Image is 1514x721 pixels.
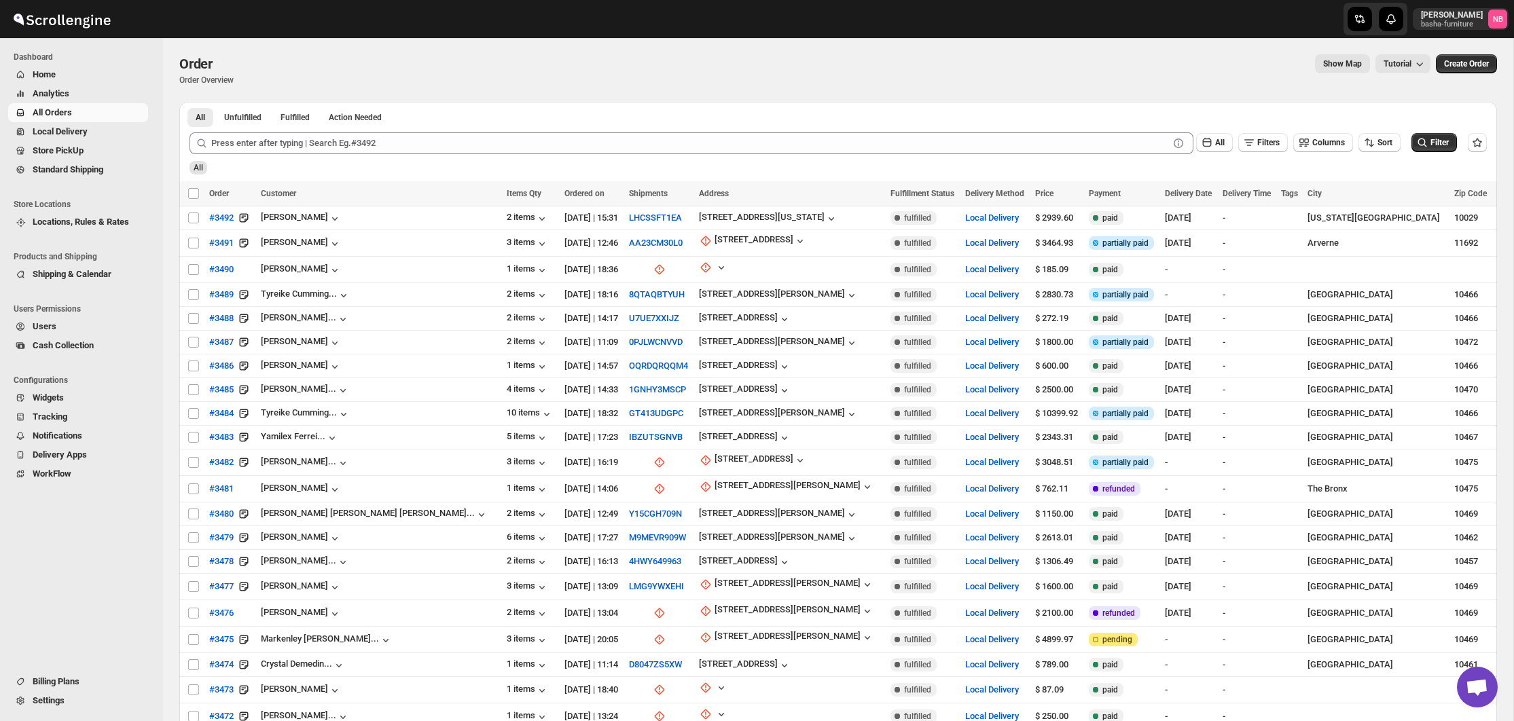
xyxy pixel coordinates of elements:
p: Order Overview [179,75,234,86]
div: [PERSON_NAME] [261,607,342,621]
button: 3 items [507,237,549,251]
input: Press enter after typing | Search Eg.#3492 [211,132,1169,154]
span: Cash Collection [33,340,94,350]
button: [PERSON_NAME]... [261,456,350,470]
button: 1 items [507,263,549,277]
span: All [1215,138,1225,147]
div: [STREET_ADDRESS][PERSON_NAME] [715,578,861,591]
button: #3492 [201,207,242,229]
button: [STREET_ADDRESS] [699,555,791,569]
div: [DATE] | 12:46 [564,236,621,250]
button: Local Delivery [965,509,1019,519]
button: IBZUTSGNVB [629,432,683,442]
button: 6 items [507,532,549,545]
button: 1GNHY3MSCP [629,384,686,394]
div: Yamilex Ferrei... [261,431,325,441]
button: [PERSON_NAME] [PERSON_NAME] [PERSON_NAME]... [261,508,488,521]
div: [PERSON_NAME] [261,684,342,697]
span: Tracking [33,411,67,422]
button: 4 items [507,384,549,397]
button: #3473 [201,679,242,701]
button: [STREET_ADDRESS] [699,659,791,672]
button: #3480 [201,503,242,525]
button: 2 items [507,212,549,225]
button: Local Delivery [965,360,1019,371]
span: All [194,163,203,172]
button: Billing Plans [8,672,148,691]
button: Shipping & Calendar [8,265,148,284]
button: #3487 [201,331,242,353]
button: Local Delivery [965,212,1019,223]
span: fulfilled [904,212,931,223]
span: Filters [1257,138,1280,147]
button: OQRDQRQQM4 [629,360,688,371]
button: #3477 [201,576,242,597]
button: 1 items [507,360,549,373]
button: Map action label [1315,54,1370,73]
button: [STREET_ADDRESS] [699,454,807,467]
span: #3480 [209,507,234,521]
div: [PERSON_NAME]... [261,384,336,394]
button: Filters [1238,133,1288,152]
button: 1 items [507,659,549,672]
button: Widgets [8,388,148,407]
button: [STREET_ADDRESS][PERSON_NAME] [699,336,859,350]
button: Local Delivery [965,608,1019,618]
button: #3486 [201,355,242,377]
button: [STREET_ADDRESS][PERSON_NAME] [699,289,859,302]
button: Local Delivery [965,289,1019,299]
button: [PERSON_NAME]... [261,555,350,569]
button: 8QTAQBTYUH [629,289,685,299]
span: Delivery Apps [33,449,87,460]
div: - [1165,263,1214,276]
button: [PERSON_NAME] [261,580,342,594]
button: Tracking [8,407,148,426]
button: [STREET_ADDRESS][PERSON_NAME] [699,578,874,591]
span: #3488 [209,312,234,325]
div: 3 items [507,456,549,470]
button: M9MEVR909W [629,532,686,542]
button: Filter [1411,133,1457,152]
button: AA23CM30L0 [629,238,683,248]
button: Delivery Apps [8,445,148,464]
button: [PERSON_NAME] [261,237,342,251]
span: Delivery Time [1223,189,1271,198]
button: Locations, Rules & Rates [8,212,148,232]
button: [STREET_ADDRESS][PERSON_NAME] [699,480,874,494]
button: #3481 [201,478,242,500]
span: Billing Plans [33,676,79,686]
span: #3482 [209,456,234,469]
button: 2 items [507,289,549,302]
button: [PERSON_NAME] [261,263,342,277]
button: 10 items [507,407,554,421]
span: City [1308,189,1322,198]
button: [PERSON_NAME] [261,360,342,373]
span: Customer [261,189,296,198]
span: Tags [1281,189,1298,198]
div: [STREET_ADDRESS] [699,431,778,441]
div: [STREET_ADDRESS] [699,384,778,394]
button: 3 items [507,580,549,594]
span: WorkFlow [33,468,71,479]
span: Price [1035,189,1053,198]
div: [DATE] [1165,211,1214,225]
button: Local Delivery [965,634,1019,644]
button: Tutorial [1375,54,1430,73]
span: #3474 [209,658,234,671]
span: Fulfilled [281,112,310,123]
text: NB [1493,15,1503,24]
button: 4HWY649963 [629,556,681,566]
span: Shipping & Calendar [33,269,111,279]
div: [PERSON_NAME] [PERSON_NAME] [PERSON_NAME]... [261,508,475,518]
button: 3 items [507,633,549,647]
button: Local Delivery [965,556,1019,566]
button: Home [8,65,148,84]
button: All [1196,133,1233,152]
button: User menu [1413,8,1509,30]
span: Fulfillment Status [890,189,954,198]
